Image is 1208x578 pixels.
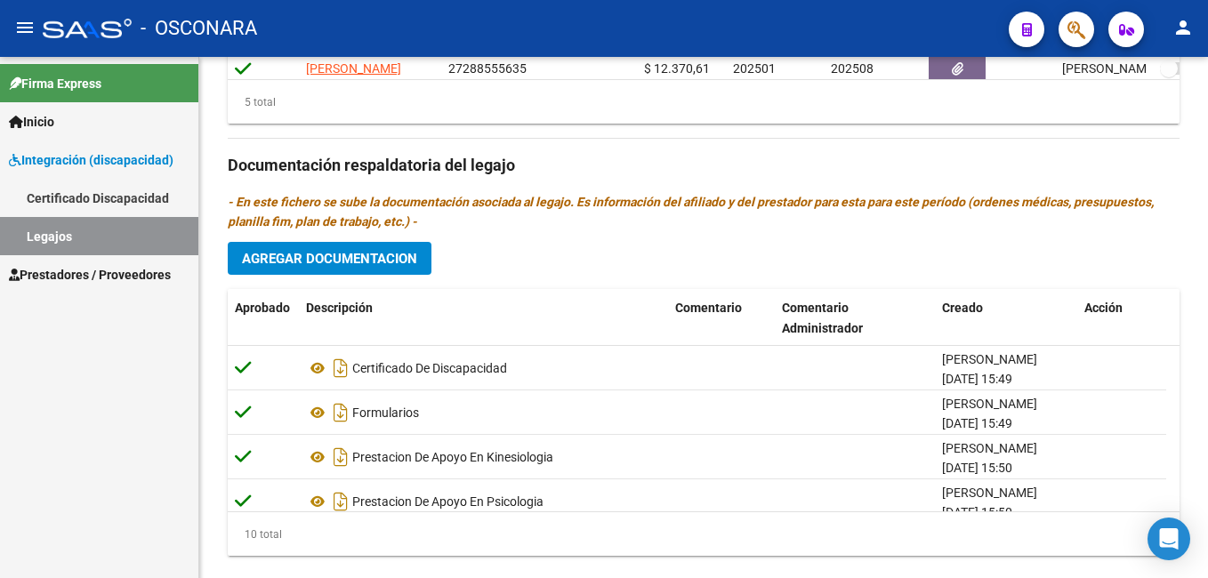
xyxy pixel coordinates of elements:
div: Prestacion De Apoyo En Psicologia [306,487,661,516]
i: Descargar documento [329,398,352,427]
datatable-header-cell: Creado [935,289,1077,348]
span: Aprobado [235,301,290,315]
span: [PERSON_NAME] [942,441,1037,455]
mat-icon: person [1172,17,1194,38]
datatable-header-cell: Descripción [299,289,668,348]
span: [DATE] 15:50 [942,505,1012,519]
span: Firma Express [9,74,101,93]
span: [PERSON_NAME] [DATE] [1062,61,1202,76]
span: [DATE] 15:50 [942,461,1012,475]
span: Inicio [9,112,54,132]
div: Formularios [306,398,661,427]
span: - OSCONARA [141,9,257,48]
button: Agregar Documentacion [228,242,431,275]
i: Descargar documento [329,354,352,382]
datatable-header-cell: Comentario [668,289,775,348]
span: [PERSON_NAME] [942,397,1037,411]
i: - En este fichero se sube la documentación asociada al legajo. Es información del afiliado y del ... [228,195,1154,229]
span: Creado [942,301,983,315]
div: 5 total [228,92,276,112]
span: Comentario [675,301,742,315]
span: Integración (discapacidad) [9,150,173,170]
span: Acción [1084,301,1123,315]
span: 202508 [831,61,874,76]
mat-icon: menu [14,17,36,38]
span: Agregar Documentacion [242,251,417,267]
datatable-header-cell: Comentario Administrador [775,289,935,348]
span: [PERSON_NAME] [942,352,1037,366]
span: [DATE] 15:49 [942,372,1012,386]
div: 10 total [228,525,282,544]
i: Descargar documento [329,487,352,516]
span: [DATE] 15:49 [942,416,1012,430]
i: Descargar documento [329,443,352,471]
span: [PERSON_NAME] [306,61,401,76]
span: Prestadores / Proveedores [9,265,171,285]
span: Descripción [306,301,373,315]
span: 27288555635 [448,61,527,76]
datatable-header-cell: Acción [1077,289,1166,348]
h3: Documentación respaldatoria del legajo [228,153,1180,178]
span: 202501 [733,61,776,76]
datatable-header-cell: Aprobado [228,289,299,348]
div: Certificado De Discapacidad [306,354,661,382]
div: Open Intercom Messenger [1148,518,1190,560]
div: Prestacion De Apoyo En Kinesiologia [306,443,661,471]
span: Comentario Administrador [782,301,863,335]
span: $ 12.370,61 [644,61,710,76]
span: [PERSON_NAME] [942,486,1037,500]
